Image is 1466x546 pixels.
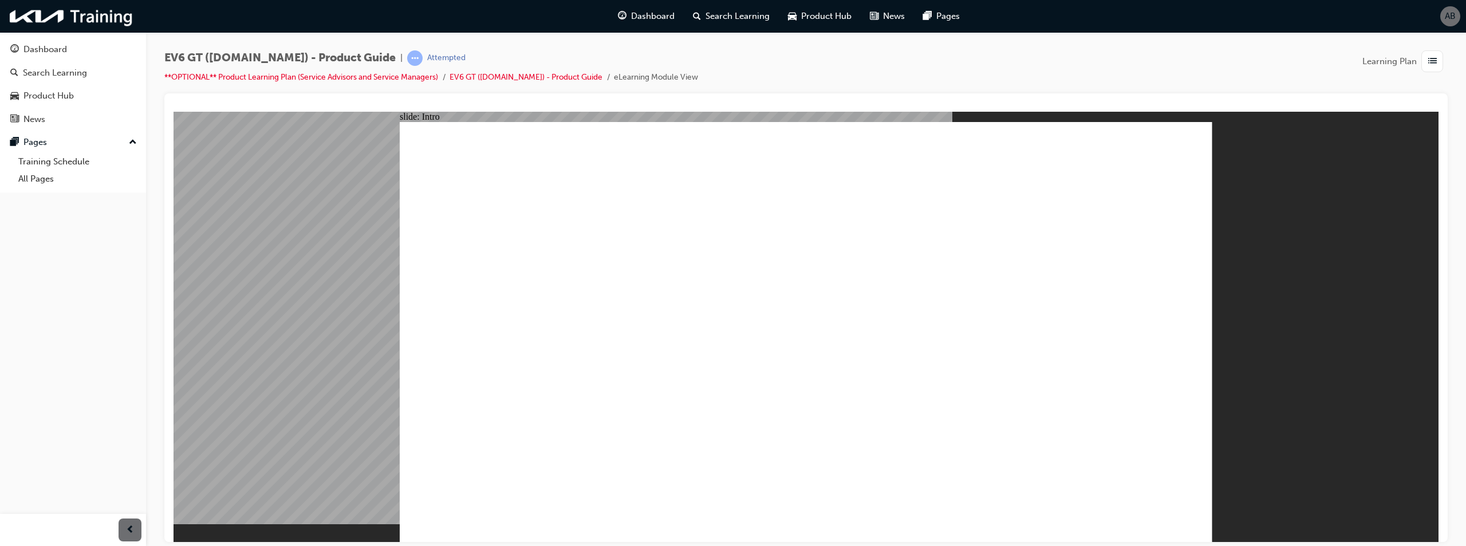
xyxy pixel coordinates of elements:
a: Product Hub [5,85,141,107]
button: Learning Plan [1362,50,1448,72]
button: Pages [5,132,141,153]
a: **OPTIONAL** Product Learning Plan (Service Advisors and Service Managers) [164,72,438,82]
button: AB [1440,6,1460,26]
a: Training Schedule [14,153,141,171]
span: prev-icon [126,523,135,537]
button: DashboardSearch LearningProduct HubNews [5,37,141,132]
span: car-icon [788,9,797,23]
span: Dashboard [631,10,675,23]
span: pages-icon [923,9,932,23]
span: guage-icon [10,45,19,55]
span: pages-icon [10,138,19,148]
span: search-icon [10,68,18,78]
div: Product Hub [23,89,74,103]
a: Search Learning [5,62,141,84]
div: News [23,113,45,126]
span: learningRecordVerb_ATTEMPT-icon [407,50,423,66]
span: News [883,10,905,23]
a: car-iconProduct Hub [779,5,861,28]
a: guage-iconDashboard [609,5,684,28]
a: news-iconNews [861,5,914,28]
div: Pages [23,136,47,149]
span: EV6 GT ([DOMAIN_NAME]) - Product Guide [164,52,396,65]
span: news-icon [10,115,19,125]
span: car-icon [10,91,19,101]
li: eLearning Module View [614,71,698,84]
span: guage-icon [618,9,626,23]
span: AB [1445,10,1456,23]
div: Dashboard [23,43,67,56]
div: Search Learning [23,66,87,80]
a: All Pages [14,170,141,188]
img: kia-training [6,5,137,28]
span: search-icon [693,9,701,23]
span: Product Hub [801,10,852,23]
a: search-iconSearch Learning [684,5,779,28]
span: list-icon [1428,54,1437,69]
span: | [400,52,403,65]
a: EV6 GT ([DOMAIN_NAME]) - Product Guide [450,72,602,82]
span: Search Learning [706,10,770,23]
a: Dashboard [5,39,141,60]
a: News [5,109,141,130]
div: Attempted [427,53,466,64]
a: pages-iconPages [914,5,969,28]
span: Pages [936,10,960,23]
span: Learning Plan [1362,55,1417,68]
span: news-icon [870,9,878,23]
span: up-icon [129,135,137,150]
